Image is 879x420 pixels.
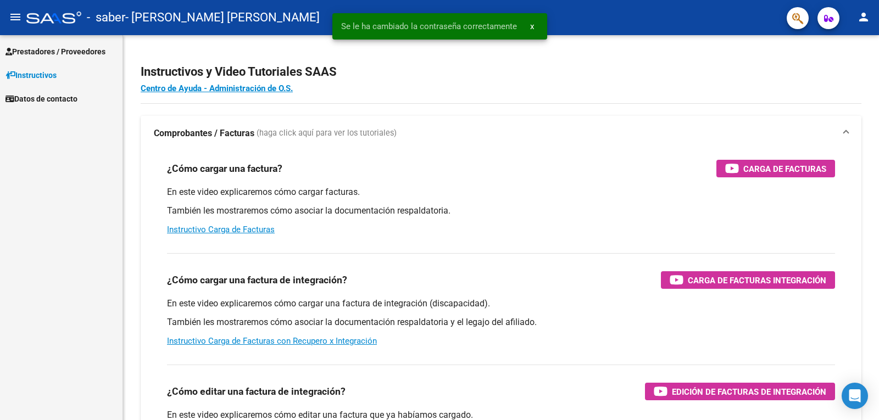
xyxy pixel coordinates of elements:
[154,127,254,139] strong: Comprobantes / Facturas
[743,162,826,176] span: Carga de Facturas
[257,127,397,139] span: (haga click aquí para ver los tutoriales)
[141,116,861,151] mat-expansion-panel-header: Comprobantes / Facturas (haga click aquí para ver los tutoriales)
[341,21,517,32] span: Se le ha cambiado la contraseña correctamente
[141,61,861,82] h2: Instructivos y Video Tutoriales SAAS
[9,10,22,24] mat-icon: menu
[167,336,377,346] a: Instructivo Carga de Facturas con Recupero x Integración
[141,83,293,93] a: Centro de Ayuda - Administración de O.S.
[167,384,346,399] h3: ¿Cómo editar una factura de integración?
[5,46,105,58] span: Prestadores / Proveedores
[530,21,534,31] span: x
[661,271,835,289] button: Carga de Facturas Integración
[167,298,835,310] p: En este video explicaremos cómo cargar una factura de integración (discapacidad).
[167,225,275,234] a: Instructivo Carga de Facturas
[167,186,835,198] p: En este video explicaremos cómo cargar facturas.
[87,5,125,30] span: - saber
[672,385,826,399] span: Edición de Facturas de integración
[167,161,282,176] h3: ¿Cómo cargar una factura?
[167,272,347,288] h3: ¿Cómo cargar una factura de integración?
[688,273,826,287] span: Carga de Facturas Integración
[5,69,57,81] span: Instructivos
[167,205,835,217] p: También les mostraremos cómo asociar la documentación respaldatoria.
[5,93,77,105] span: Datos de contacto
[521,16,543,36] button: x
[645,383,835,400] button: Edición de Facturas de integración
[125,5,320,30] span: - [PERSON_NAME] [PERSON_NAME]
[857,10,870,24] mat-icon: person
[167,316,835,328] p: También les mostraremos cómo asociar la documentación respaldatoria y el legajo del afiliado.
[842,383,868,409] div: Open Intercom Messenger
[716,160,835,177] button: Carga de Facturas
